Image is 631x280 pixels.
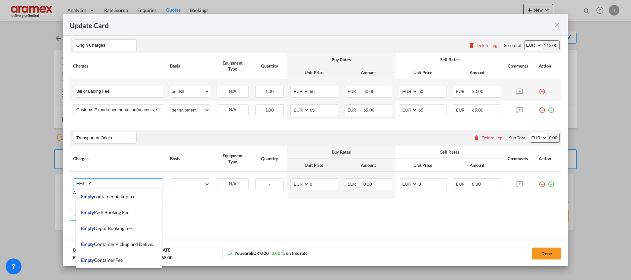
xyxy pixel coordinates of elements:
[477,43,497,48] div: Delete Leg
[363,181,372,187] span: 0.00
[547,133,560,142] div: 0.00
[81,257,94,263] span: Empty
[472,107,484,113] span: 65.00
[539,178,545,185] md-icon: icon-minus-circle-outline red-400-fg
[472,181,481,187] span: 0.00
[472,89,484,94] span: 50.00
[73,190,163,195] div: Adding a user defined charge
[348,107,362,113] span: EUR
[73,156,163,162] div: Charges
[73,105,163,115] md-input-container: Customs Export documentation(no costs, suggested sell)
[81,225,132,231] span: Empty Depot Booking fee
[81,210,94,215] span: Empty
[76,133,136,143] input: Leg Name
[535,146,562,171] th: Action
[290,57,392,63] div: Buy Rates
[468,42,475,49] md-icon: icon-delete
[287,159,341,172] th: Unit Price
[149,247,170,255] div: SELL RATE
[309,179,338,189] input: 0
[418,105,446,115] input: 65
[217,153,249,164] div: Equipment Type
[217,60,249,72] div: Equipment Type
[81,241,94,247] span: Empty
[76,86,163,96] input: Charge Name
[396,66,450,79] th: Unit Price
[76,179,163,189] input: Charge Name
[226,251,233,257] md-icon: icon-trending-up
[341,159,396,172] th: Amount
[341,66,396,79] th: Amount
[348,89,362,94] span: EUR
[532,248,561,259] button: Done
[548,104,554,111] md-icon: icon-plus-circle-outline green-400-fg
[482,135,502,140] div: Delete Leg
[70,209,99,221] button: Add Leg
[272,251,284,256] span: 0.00 %
[290,149,392,155] div: Buy Rates
[73,63,163,69] div: Charges
[255,156,284,162] div: Quantity
[73,247,93,255] div: BUY RATE
[217,86,248,96] div: N/A
[468,43,497,48] button: Delete Leg
[287,66,341,79] th: Unit Price
[399,149,501,155] div: Sell Rates
[309,86,338,96] input: 50
[265,89,274,94] span: 1.00
[170,156,210,162] div: Basis
[553,21,561,29] md-icon: icon-close fg-AAA8AD m-0 pointer
[63,14,568,266] md-dialog: Update Card Port ...
[348,181,362,187] span: EUR
[255,63,284,69] div: Quantity
[363,107,375,113] span: 65.00
[473,135,502,140] button: Delete Leg
[504,53,535,79] th: Comments
[509,135,526,141] div: Sub Total
[226,250,308,257] div: You earn on this rate
[76,105,163,115] input: Charge Name
[269,181,270,187] span: -
[399,57,501,63] div: Sell Rates
[81,210,129,215] span: Empty Park Booking Fee
[73,211,79,218] md-icon: icon-plus md-link-fg s20
[265,107,274,113] span: 1.00
[76,40,136,50] input: Leg Name
[539,104,545,111] md-icon: icon-minus-circle-outline red-400-fg
[418,179,446,189] input: 0
[396,159,450,172] th: Unit Price
[504,146,535,171] th: Comments
[363,89,375,94] span: 50.00
[217,179,248,189] div: N/A
[456,89,471,94] span: EUR
[309,105,338,115] input: 65
[170,63,210,69] div: Basis
[456,181,471,187] span: EUR
[504,42,521,48] div: Sub Total
[251,251,269,256] span: EUR 0.00
[473,134,480,141] md-icon: icon-delete
[535,53,562,79] th: Action
[170,105,210,115] select: per shipment
[73,179,163,189] md-input-container: EMPTY
[450,66,504,79] th: Amount
[418,86,446,96] input: 50
[81,257,123,263] span: Empty Container Fee
[81,194,136,199] span: Empty container pickup fee
[170,86,210,97] select: per B/L
[73,86,163,96] md-input-container: Bill of Lading Fee
[73,255,98,260] div: EUR 465.00
[456,107,471,113] span: EUR
[539,86,545,92] md-icon: icon-minus-circle-outline red-400-fg
[217,105,248,115] div: N/A
[548,178,554,185] md-icon: icon-plus-circle-outline green-400-fg
[81,194,94,199] span: Empty
[70,21,553,29] div: Update Card
[81,241,172,247] span: Empty Container Pickup and Delivery Charge
[542,41,559,50] div: 115.00
[81,225,94,231] span: Empty
[450,159,504,172] th: Amount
